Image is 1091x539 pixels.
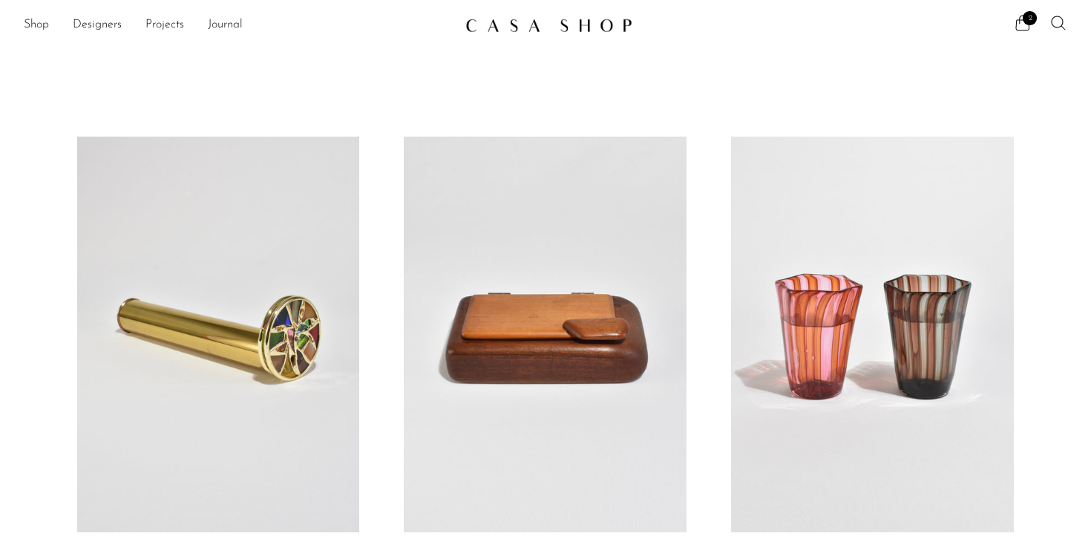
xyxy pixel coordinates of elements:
span: 2 [1023,11,1037,25]
a: Designers [73,16,122,35]
a: Journal [208,16,243,35]
nav: Desktop navigation [24,13,453,38]
ul: NEW HEADER MENU [24,13,453,38]
a: Shop [24,16,49,35]
a: Projects [145,16,184,35]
